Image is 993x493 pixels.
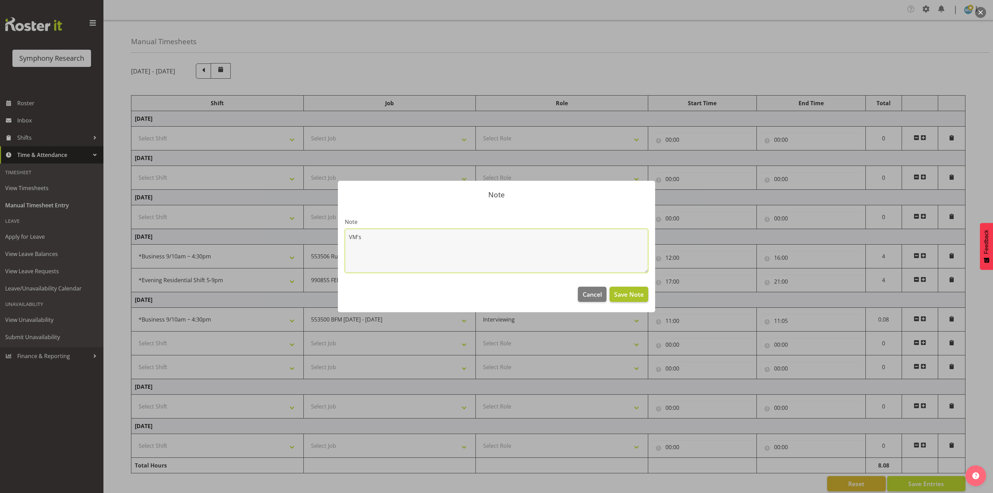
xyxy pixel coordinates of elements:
[610,287,648,302] button: Save Note
[980,223,993,270] button: Feedback - Show survey
[614,290,644,299] span: Save Note
[345,191,648,198] p: Note
[345,218,648,226] label: Note
[983,230,990,254] span: Feedback
[972,472,979,479] img: help-xxl-2.png
[578,287,606,302] button: Cancel
[583,290,602,299] span: Cancel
